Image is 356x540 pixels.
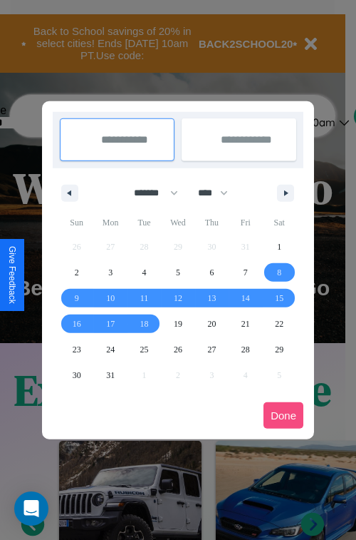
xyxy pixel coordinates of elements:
button: Done [263,402,303,429]
span: 15 [275,285,283,311]
span: 30 [73,362,81,388]
button: 14 [229,285,262,311]
span: 25 [140,337,149,362]
button: 4 [127,260,161,285]
button: 5 [161,260,194,285]
button: 6 [195,260,229,285]
span: Fri [229,211,262,234]
button: 24 [93,337,127,362]
button: 28 [229,337,262,362]
span: 8 [277,260,281,285]
span: 27 [207,337,216,362]
span: Thu [195,211,229,234]
span: Tue [127,211,161,234]
span: 26 [174,337,182,362]
span: 28 [241,337,250,362]
span: 19 [174,311,182,337]
span: 23 [73,337,81,362]
span: 22 [275,311,283,337]
button: 26 [161,337,194,362]
button: 20 [195,311,229,337]
span: 7 [244,260,248,285]
span: Sun [60,211,93,234]
button: 17 [93,311,127,337]
button: 27 [195,337,229,362]
button: 21 [229,311,262,337]
span: 11 [140,285,149,311]
span: 29 [275,337,283,362]
span: 12 [174,285,182,311]
span: Wed [161,211,194,234]
span: Sat [263,211,296,234]
button: 18 [127,311,161,337]
span: 10 [106,285,115,311]
span: 13 [207,285,216,311]
button: 13 [195,285,229,311]
span: 31 [106,362,115,388]
button: 10 [93,285,127,311]
button: 3 [93,260,127,285]
button: 23 [60,337,93,362]
button: 8 [263,260,296,285]
button: 11 [127,285,161,311]
span: 20 [207,311,216,337]
span: 24 [106,337,115,362]
span: 6 [209,260,214,285]
div: Open Intercom Messenger [14,491,48,526]
button: 12 [161,285,194,311]
span: 9 [75,285,79,311]
button: 22 [263,311,296,337]
span: 16 [73,311,81,337]
div: Give Feedback [7,246,17,304]
button: 2 [60,260,93,285]
span: 14 [241,285,250,311]
button: 19 [161,311,194,337]
button: 16 [60,311,93,337]
span: 5 [176,260,180,285]
button: 7 [229,260,262,285]
span: 17 [106,311,115,337]
span: 2 [75,260,79,285]
button: 9 [60,285,93,311]
span: 21 [241,311,250,337]
span: 1 [277,234,281,260]
button: 29 [263,337,296,362]
span: 4 [142,260,147,285]
button: 15 [263,285,296,311]
span: 18 [140,311,149,337]
span: 3 [108,260,112,285]
button: 31 [93,362,127,388]
span: Mon [93,211,127,234]
button: 25 [127,337,161,362]
button: 1 [263,234,296,260]
button: 30 [60,362,93,388]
